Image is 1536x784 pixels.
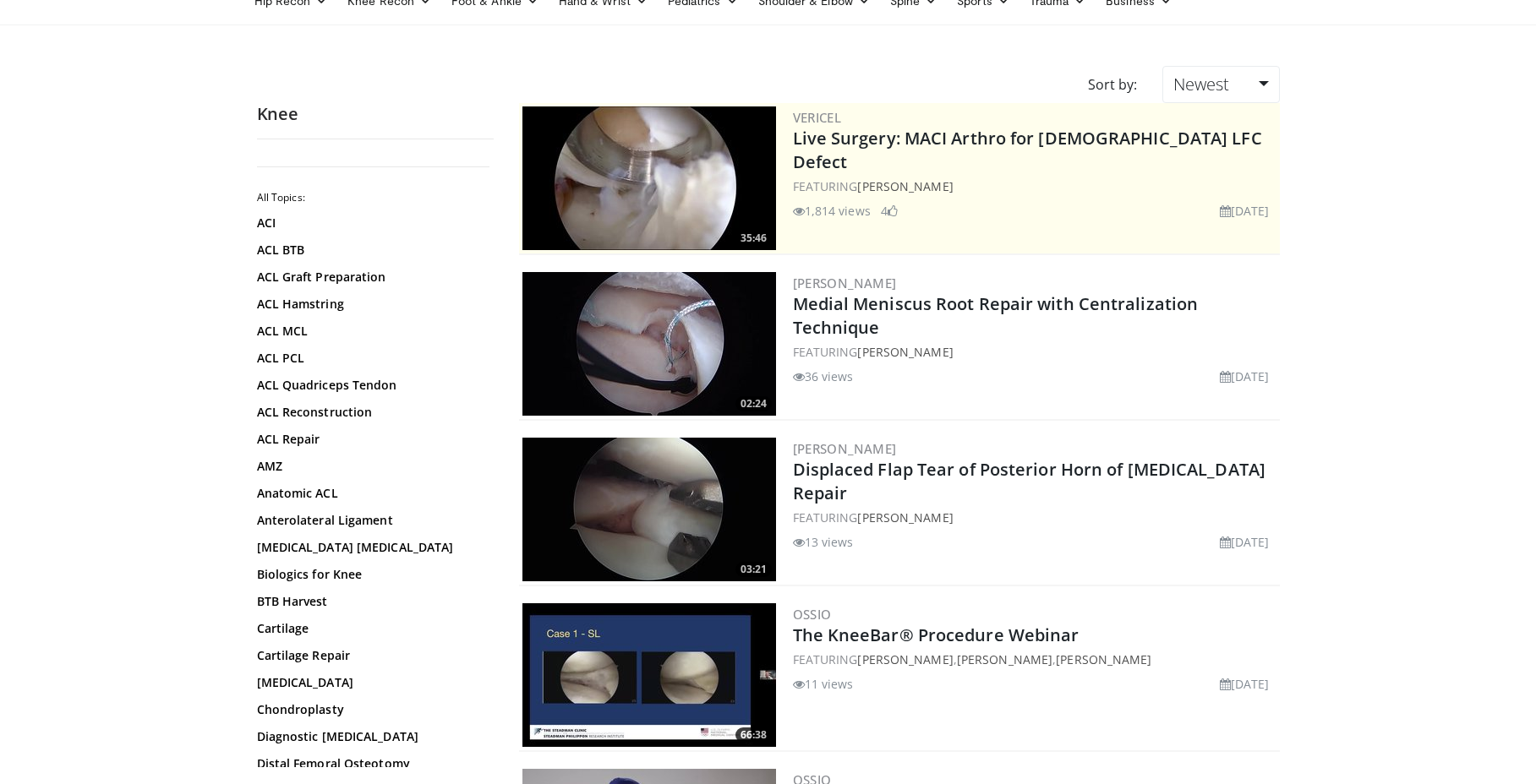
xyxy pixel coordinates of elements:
[257,701,485,718] a: Chondroplasty
[881,202,898,220] li: 4
[793,651,1276,668] div: FEATURING , ,
[257,755,485,772] a: Distal Femoral Osteotomy
[857,651,953,667] a: [PERSON_NAME]
[522,272,776,416] a: 02:24
[857,509,953,525] a: [PERSON_NAME]
[793,623,1080,646] a: The KneeBar® Procedure Webinar
[957,651,1052,667] a: [PERSON_NAME]
[257,269,485,286] a: ACL Graft Preparation
[1075,66,1150,103] div: Sort by:
[1220,367,1270,385] li: [DATE]
[522,603,776,747] img: fc62288f-2adf-48f5-a98b-740dd39a21f3.300x170_q85_crop-smart_upscale.jpg
[257,566,485,583] a: Biologics for Knee
[257,191,489,204] h2: All Topics:
[522,603,776,747] a: 66:38
[257,647,485,664] a: Cartilage Repair
[257,620,485,637] a: Cartilage
[793,533,854,551] li: 13 views
[735,727,772,743] span: 66:38
[857,178,953,194] a: [PERSON_NAME]
[793,606,832,623] a: OSSIO
[257,296,485,313] a: ACL Hamstring
[257,242,485,259] a: ACL BTB
[1220,533,1270,551] li: [DATE]
[1162,66,1279,103] a: Newest
[522,106,776,250] a: 35:46
[735,231,772,246] span: 35:46
[793,509,1276,526] div: FEATURING
[793,109,842,126] a: Vericel
[1056,651,1151,667] a: [PERSON_NAME]
[257,674,485,691] a: [MEDICAL_DATA]
[257,377,485,394] a: ACL Quadriceps Tendon
[257,728,485,745] a: Diagnostic [MEDICAL_DATA]
[735,562,772,577] span: 03:21
[257,215,485,231] a: ACI
[793,275,897,291] a: [PERSON_NAME]
[1220,675,1270,693] li: [DATE]
[522,272,776,416] img: 926032fc-011e-4e04-90f2-afa899d7eae5.300x170_q85_crop-smart_upscale.jpg
[793,343,1276,361] div: FEATURING
[257,485,485,502] a: Anatomic ACL
[793,292,1199,339] a: Medial Meniscus Root Repair with Centralization Technique
[257,458,485,475] a: AMZ
[257,323,485,340] a: ACL MCL
[522,438,776,581] a: 03:21
[1220,202,1270,220] li: [DATE]
[257,512,485,529] a: Anterolateral Ligament
[257,593,485,610] a: BTB Harvest
[257,431,485,448] a: ACL Repair
[522,438,776,581] img: 2649116b-05f8-405c-a48f-a284a947b030.300x170_q85_crop-smart_upscale.jpg
[257,404,485,421] a: ACL Reconstruction
[522,106,776,250] img: eb023345-1e2d-4374-a840-ddbc99f8c97c.300x170_q85_crop-smart_upscale.jpg
[793,458,1266,504] a: Displaced Flap Tear of Posterior Horn of [MEDICAL_DATA] Repair
[793,440,897,457] a: [PERSON_NAME]
[793,675,854,693] li: 11 views
[793,367,854,385] li: 36 views
[257,539,485,556] a: [MEDICAL_DATA] [MEDICAL_DATA]
[257,350,485,367] a: ACL PCL
[257,103,494,125] h2: Knee
[793,127,1262,173] a: Live Surgery: MACI Arthro for [DEMOGRAPHIC_DATA] LFC Defect
[857,344,953,360] a: [PERSON_NAME]
[735,396,772,411] span: 02:24
[1173,73,1229,95] span: Newest
[793,177,1276,195] div: FEATURING
[793,202,871,220] li: 1,814 views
